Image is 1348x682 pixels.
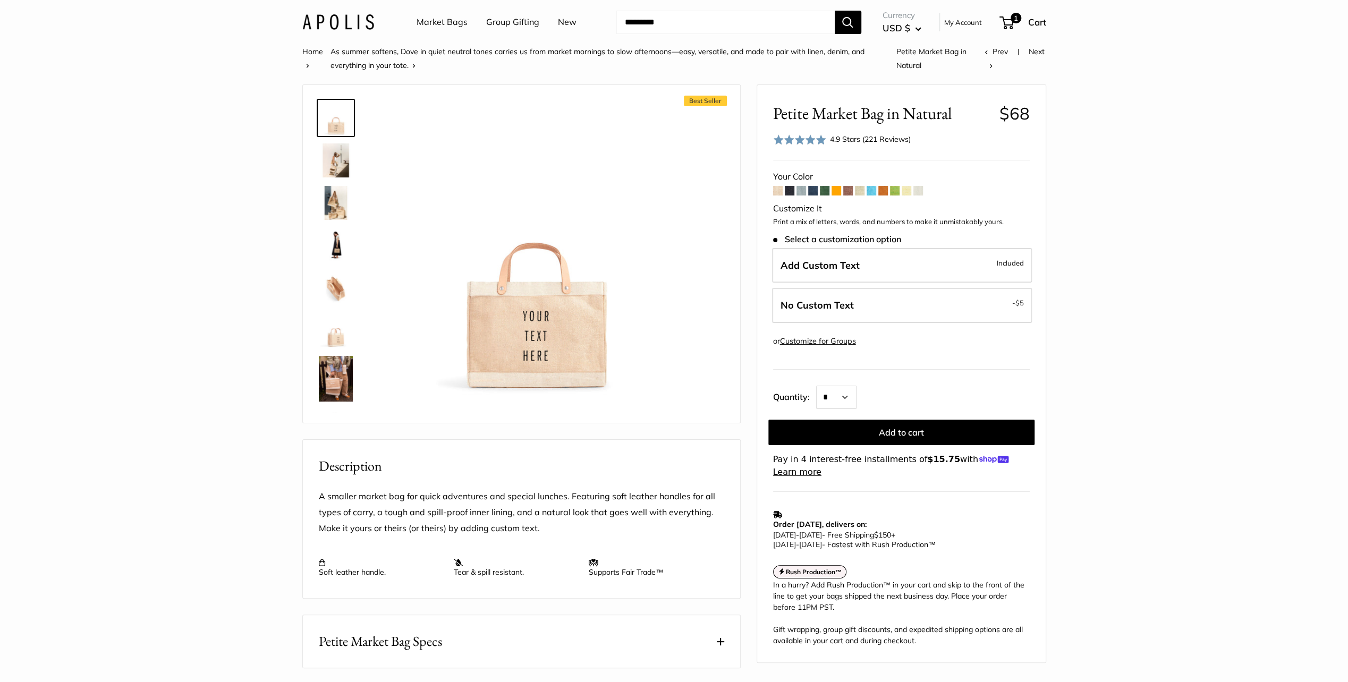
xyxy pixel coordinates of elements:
[772,248,1032,283] label: Add Custom Text
[317,226,355,265] a: Petite Market Bag in Natural
[589,558,713,577] p: Supports Fair Trade™
[319,456,724,476] h2: Description
[944,16,982,29] a: My Account
[896,47,967,70] span: Petite Market Bag in Natural
[454,558,578,577] p: Tear & spill resistant.
[773,530,1024,549] p: - Free Shipping +
[773,540,796,549] span: [DATE]
[317,354,355,404] a: Petite Market Bag in Natural
[874,530,891,540] span: $150
[997,257,1024,269] span: Included
[786,568,842,576] strong: Rush Production™
[1001,14,1046,31] a: 1 Cart
[417,14,468,30] a: Market Bags
[773,201,1030,217] div: Customize It
[830,133,911,145] div: 4.9 Stars (221 Reviews)
[799,540,822,549] span: [DATE]
[999,103,1030,124] span: $68
[317,99,355,137] a: Petite Market Bag in Natural
[319,356,353,402] img: Petite Market Bag in Natural
[319,271,353,305] img: description_Spacious inner area with room for everything.
[883,8,921,23] span: Currency
[303,615,740,668] button: Petite Market Bag Specs
[302,47,323,56] a: Home
[773,579,1030,646] div: In a hurry? Add Rush Production™ in your cart and skip to the front of the line to get your bags ...
[330,47,864,70] a: As summer softens, Dove in quiet neutral tones carries us from market mornings to slow afternoons...
[319,186,353,220] img: description_The Original Market bag in its 4 native styles
[317,184,355,222] a: description_The Original Market bag in its 4 native styles
[319,631,442,652] span: Petite Market Bag Specs
[773,382,816,409] label: Quantity:
[1012,296,1024,309] span: -
[319,558,443,577] p: Soft leather handle.
[772,288,1032,323] label: Leave Blank
[319,143,353,177] img: description_Effortless style that elevates every moment
[616,11,835,34] input: Search...
[317,408,355,446] a: Petite Market Bag in Natural
[773,169,1030,185] div: Your Color
[985,47,1008,56] a: Prev
[319,410,353,444] img: Petite Market Bag in Natural
[684,96,727,106] span: Best Seller
[781,259,860,271] span: Add Custom Text
[835,11,861,34] button: Search
[319,313,353,347] img: Petite Market Bag in Natural
[1028,16,1046,28] span: Cart
[486,14,539,30] a: Group Gifting
[773,530,796,540] span: [DATE]
[883,20,921,37] button: USD $
[780,336,856,346] a: Customize for Groups
[319,101,353,135] img: Petite Market Bag in Natural
[773,104,991,123] span: Petite Market Bag in Natural
[1010,13,1021,23] span: 1
[883,22,910,33] span: USD $
[773,334,856,348] div: or
[317,269,355,307] a: description_Spacious inner area with room for everything.
[317,141,355,180] a: description_Effortless style that elevates every moment
[773,519,867,529] strong: Order [DATE], delivers on:
[799,530,822,540] span: [DATE]
[773,234,901,244] span: Select a customization option
[773,217,1030,227] p: Print a mix of letters, words, and numbers to make it unmistakably yours.
[1015,299,1024,307] span: $5
[388,101,681,394] img: Petite Market Bag in Natural
[781,299,854,311] span: No Custom Text
[319,489,724,536] p: A smaller market bag for quick adventures and special lunches. Featuring soft leather handles for...
[302,14,374,30] img: Apolis
[319,228,353,262] img: Petite Market Bag in Natural
[773,540,936,549] span: - Fastest with Rush Production™
[317,311,355,349] a: Petite Market Bag in Natural
[796,530,799,540] span: -
[796,540,799,549] span: -
[302,45,985,72] nav: Breadcrumb
[773,132,911,147] div: 4.9 Stars (221 Reviews)
[558,14,576,30] a: New
[768,420,1035,445] button: Add to cart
